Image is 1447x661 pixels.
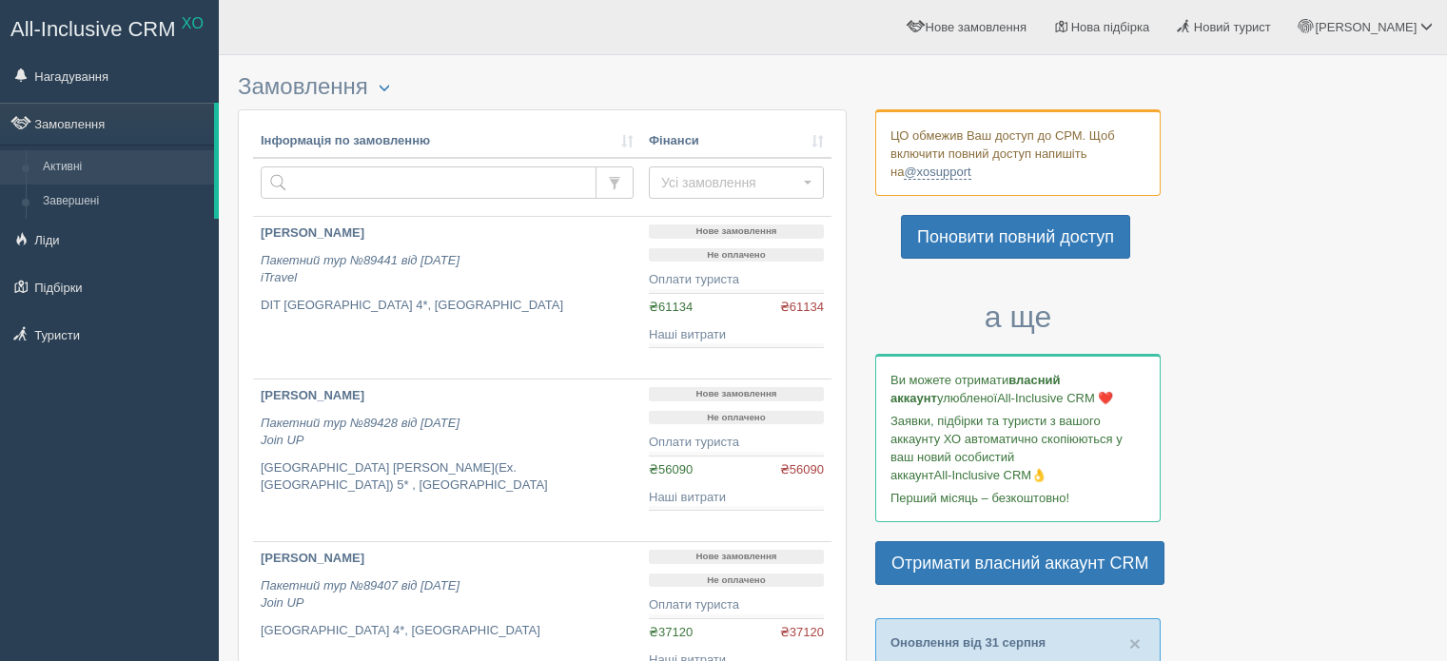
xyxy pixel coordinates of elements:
[649,248,824,262] p: Не оплачено
[649,625,693,639] span: ₴37120
[904,165,970,180] a: @xosupport
[261,551,364,565] b: [PERSON_NAME]
[890,373,1061,405] b: власний аккаунт
[997,391,1113,405] span: All-Inclusive CRM ❤️
[238,74,847,100] h3: Замовлення
[649,434,824,452] div: Оплати туриста
[649,489,824,507] div: Наші витрати
[261,388,364,402] b: [PERSON_NAME]
[1129,633,1141,653] button: Close
[875,301,1161,334] h3: а ще
[890,371,1145,407] p: Ви можете отримати улюбленої
[649,387,824,401] p: Нове замовлення
[10,17,176,41] span: All-Inclusive CRM
[649,132,824,150] a: Фінанси
[901,215,1130,259] a: Поновити повний доступ
[890,489,1145,507] p: Перший місяць – безкоштовно!
[649,224,824,239] p: Нове замовлення
[780,624,824,642] span: ₴37120
[649,550,824,564] p: Нове замовлення
[34,150,214,185] a: Активні
[875,541,1164,585] a: Отримати власний аккаунт CRM
[261,622,634,640] p: [GEOGRAPHIC_DATA] 4*, [GEOGRAPHIC_DATA]
[649,300,693,314] span: ₴61134
[1194,20,1271,34] span: Новий турист
[261,132,634,150] a: Інформація по замовленню
[780,299,824,317] span: ₴61134
[1129,632,1141,654] span: ×
[253,379,641,541] a: [PERSON_NAME] Пакетний тур №89428 від [DATE]Join UP [GEOGRAPHIC_DATA] [PERSON_NAME](Ex.[GEOGRAPHI...
[1,1,218,53] a: All-Inclusive CRM XO
[1315,20,1417,34] span: [PERSON_NAME]
[661,173,799,192] span: Усі замовлення
[261,225,364,240] b: [PERSON_NAME]
[261,578,460,611] i: Пакетний тур №89407 від [DATE] Join UP
[261,297,634,315] p: DIT [GEOGRAPHIC_DATA] 4*, [GEOGRAPHIC_DATA]
[926,20,1027,34] span: Нове замовлення
[261,416,460,448] i: Пакетний тур №89428 від [DATE] Join UP
[649,411,824,425] p: Не оплачено
[261,253,460,285] i: Пакетний тур №89441 від [DATE] iTravel
[261,166,596,199] input: Пошук за номером замовлення, ПІБ або паспортом туриста
[34,185,214,219] a: Завершені
[649,462,693,476] span: ₴56090
[890,635,1046,650] a: Оновлення від 31 серпня
[875,109,1161,196] div: ЦО обмежив Ваш доступ до СРМ. Щоб включити повний доступ напишіть на
[261,459,634,495] p: [GEOGRAPHIC_DATA] [PERSON_NAME](Ex.[GEOGRAPHIC_DATA]) 5* , [GEOGRAPHIC_DATA]
[1071,20,1150,34] span: Нова підбірка
[649,326,824,344] div: Наші витрати
[890,412,1145,484] p: Заявки, підбірки та туристи з вашого аккаунту ХО автоматично скопіюються у ваш новий особистий ак...
[649,271,824,289] div: Оплати туриста
[649,574,824,588] p: Не оплачено
[182,15,204,31] sup: XO
[934,468,1047,482] span: All-Inclusive CRM👌
[649,596,824,614] div: Оплати туриста
[649,166,824,199] button: Усі замовлення
[780,461,824,479] span: ₴56090
[253,217,641,379] a: [PERSON_NAME] Пакетний тур №89441 від [DATE]iTravel DIT [GEOGRAPHIC_DATA] 4*, [GEOGRAPHIC_DATA]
